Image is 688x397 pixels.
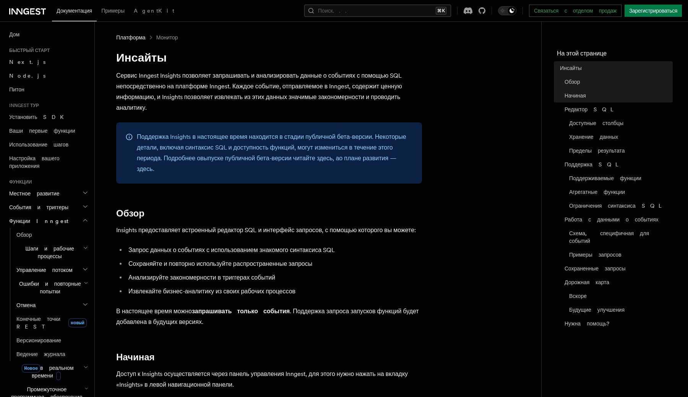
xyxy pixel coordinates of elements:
[9,190,59,197] font: Местное развитие
[529,5,621,17] a: Связаться с отделом продаж
[101,8,125,14] font: Примеры
[116,208,144,219] font: Обзор
[200,155,333,162] a: выпуске публичной бета-версии читайте здесь
[9,114,68,120] font: Установить SDK
[9,73,45,79] font: Node.js
[128,274,275,281] font: Анализируйте закономерности в триггерах событий
[13,298,90,312] button: Отмена
[566,199,673,213] a: Ограничения синтаксиса SQL
[6,124,90,138] a: Ваши первые функции
[116,352,155,363] a: Начиная
[9,128,75,134] font: Ваши первые функции
[569,307,625,313] font: Будущие улучшения
[134,8,174,14] font: AgentKit
[557,50,607,57] font: На этой странице
[566,303,673,317] a: Будущие улучшения
[13,228,90,242] a: Обзор
[566,144,673,158] a: Пределы результата
[6,83,90,96] a: Питон
[97,2,129,21] a: Примеры
[116,72,402,111] font: Сервис Inngest Insights позволяет запрашивать и анализировать данные о событиях с помощью SQL неп...
[128,260,312,267] font: Сохраняйте и повторно используйте распространенные запросы
[569,148,625,154] font: Пределы результата
[13,347,90,361] a: Ведение журнала
[71,320,84,325] font: новый
[565,106,619,112] font: Редактор SQL
[116,308,192,315] font: В настоящее время можно
[498,6,516,15] button: Включить темный режим
[566,116,673,130] a: Доступные столбцы
[6,214,90,228] button: Функции Inngest
[565,265,626,272] font: Сохраненные запросы
[116,208,144,219] a: Обзор
[569,252,621,258] font: Примеры запросов
[569,203,667,209] font: Ограничения синтаксиса SQL
[569,189,625,195] font: Агрегатные функции
[9,179,32,185] font: Функции
[9,31,19,37] font: Дом
[116,370,408,388] font: Доступ к Insights осуществляется через панель управления Inngest, для этого нужно нажать на вклад...
[6,361,90,382] button: Новоев реальном времени
[129,2,179,21] a: AgentKit
[565,216,659,223] font: Работа с данными о событиях
[153,165,154,172] font: .
[318,8,351,14] font: Поиск...
[192,308,290,315] font: запрашивать только события
[629,8,677,14] font: Зарегистрироваться
[6,228,90,361] div: Функции Inngest
[560,65,582,71] font: Инсайты
[6,28,90,41] a: Дом
[565,279,609,285] font: Дорожная карта
[9,142,68,148] font: Использование шагов
[6,151,90,173] a: Настройка вашего приложения
[116,351,155,363] font: Начиная
[561,213,673,226] a: Работа с данными о событиях
[116,226,416,234] font: Insights предоставляет встроенный редактор SQL и интерфейс запросов, с помощью которого вы можете:
[13,312,90,334] a: Конечные точки RESTновый
[565,93,586,99] font: Начиная
[13,263,90,277] button: Управление потоком
[565,161,624,168] font: Поддержка SQL
[569,175,641,181] font: Поддерживаемые функции
[156,34,178,41] a: Монитор
[19,281,81,294] font: Ошибки и повторные попытки
[566,226,673,248] a: Схема, специфичная для событий
[13,277,90,298] button: Ошибки и повторные попытки
[9,204,68,210] font: События и триггеры
[561,158,673,171] a: Поддержка SQL
[561,317,673,330] a: Нужна помощь?
[6,187,90,200] button: Местное развитие
[561,103,673,116] a: Редактор SQL
[557,61,673,75] a: Инсайты
[625,5,682,17] a: Зарегистрироваться
[6,200,90,214] button: События и триггеры
[6,69,90,83] a: Node.js
[534,8,617,14] font: Связаться с отделом продаж
[436,7,446,15] kbd: ⌘K
[128,246,335,254] font: Запрос данных о событиях с использованием знакомого синтаксиса SQL
[566,248,673,262] a: Примеры запросов
[569,293,587,299] font: Вскоре
[13,242,90,263] button: Шаги и рабочие процессы
[9,218,68,224] font: Функции Inngest
[566,289,673,303] a: Вскоре
[52,2,97,21] a: Документация
[26,246,74,259] font: Шаги и рабочие процессы
[116,50,167,64] font: Инсайты
[9,103,39,108] font: Inngest тур
[561,75,673,89] a: Обзор
[16,232,32,238] font: Обзор
[333,155,339,162] font: , а
[565,321,615,327] font: Нужна помощь?
[16,337,61,343] font: Версионирование
[6,138,90,151] a: Использование шагов
[6,110,90,124] a: Установить SDK
[116,308,419,325] font: . Поддержка запроса запусков функций будет добавлена ​​в будущих версиях.
[24,366,38,371] font: Новое
[561,275,673,289] a: Дорожная карта
[569,134,618,140] font: Хранение данных
[304,5,451,17] button: Поиск...⌘K
[116,34,146,41] font: Платформа
[16,302,36,308] font: Отмена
